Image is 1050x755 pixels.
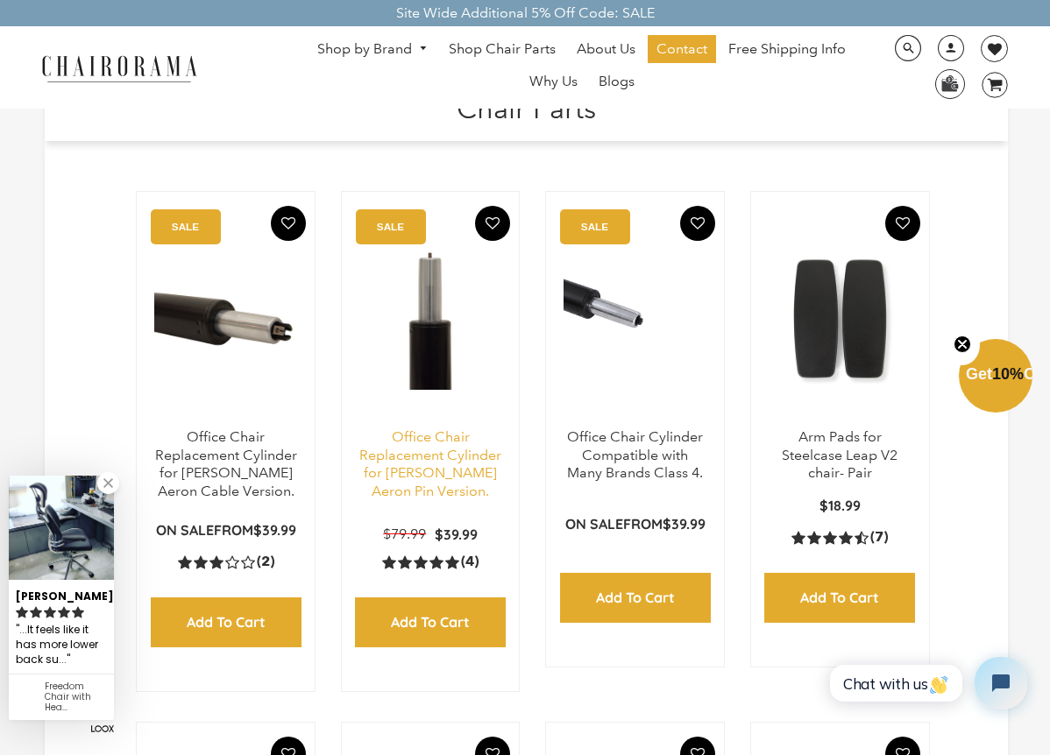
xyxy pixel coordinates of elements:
button: Close teaser [945,325,980,365]
img: chairorama [32,53,207,83]
span: (2) [257,553,274,571]
span: $79.99 [383,526,426,542]
a: Contact [648,35,716,63]
button: Add To Wishlist [680,206,715,241]
span: (7) [870,528,888,547]
span: About Us [577,40,635,59]
svg: rating icon full [58,606,70,618]
a: About Us [568,35,644,63]
a: Why Us [521,67,586,95]
span: Blogs [599,73,635,91]
input: Add to Cart [151,597,302,647]
text: SALE [377,221,404,232]
button: Add To Wishlist [271,206,306,241]
a: Office Chair Replacement Cylinder for [PERSON_NAME] Aeron Pin Version. [359,428,501,499]
a: Shop by Brand [309,36,436,63]
a: Office Chair Replacement Cylinder for [PERSON_NAME] Aeron Cable Version. [155,428,297,499]
input: Add to Cart [355,597,506,647]
img: Office Chair Replacement Cylinder for Herman Miller Aeron Cable Version. - chairorama [154,209,297,428]
a: Office Chair Cylinder Compatible with Many Brands Class 4. [567,428,703,482]
svg: rating icon full [30,606,42,618]
div: [PERSON_NAME] [16,582,107,604]
svg: rating icon full [16,606,28,618]
img: WhatsApp_Image_2024-07-12_at_16.23.01.webp [936,70,963,96]
span: (4) [461,553,479,571]
span: $39.99 [253,521,296,539]
img: Office Chair Cylinder Compatible with Many Brands Class 4. - chairorama [564,209,706,428]
p: from [156,521,296,540]
a: Office Chair Replacement Cylinder for Herman Miller Aeron Pin Version. - chairorama Office Chair ... [359,209,502,428]
span: Free Shipping Info [728,40,846,59]
text: SALE [172,221,199,232]
a: Free Shipping Info [720,35,855,63]
a: 5.0 rating (4 votes) [382,553,479,571]
span: Why Us [529,73,578,91]
span: Get Off [966,365,1046,383]
img: Arm Pads for Steelcase Leap V2 chair- Pair - chairorama [769,209,912,428]
text: SALE [581,221,608,232]
div: ...It feels like it has more lower back support too.Â... [16,621,107,669]
svg: rating icon full [72,606,84,618]
strong: On Sale [565,515,623,533]
input: Add to Cart [560,573,711,623]
span: $18.99 [819,497,861,514]
span: 10% [992,365,1024,383]
a: Office Chair Cylinder Compatible with Many Brands Class 4. - chairorama Office Chair Cylinder Com... [564,209,706,428]
div: Freedom Chair with Headrest | Blue Leather | - (Renewed) [45,681,107,713]
nav: DesktopNavigation [281,35,882,100]
a: 3.0 rating (2 votes) [178,553,274,571]
button: Add To Wishlist [885,206,920,241]
span: $39.99 [435,526,478,543]
a: Blogs [590,67,643,95]
iframe: Tidio Chat [811,642,1042,724]
span: Shop Chair Parts [449,40,556,59]
img: Office Chair Replacement Cylinder for Herman Miller Aeron Pin Version. - chairorama [359,209,502,428]
p: from [565,515,706,533]
a: Arm Pads for Steelcase Leap V2 chair- Pair [782,428,897,482]
div: Get10%OffClose teaser [959,341,1032,414]
span: $39.99 [663,515,706,533]
img: Zachary review of Freedom Chair with Headrest | Blue Leather | - (Renewed) [9,476,114,581]
a: Shop Chair Parts [440,35,564,63]
input: Add to Cart [764,573,915,623]
strong: On Sale [156,521,214,539]
a: Office Chair Replacement Cylinder for Herman Miller Aeron Cable Version. - chairorama Office Chai... [154,209,297,428]
svg: rating icon full [44,606,56,618]
span: Contact [656,40,707,59]
a: 4.4 rating (7 votes) [791,528,888,547]
button: Add To Wishlist [475,206,510,241]
a: Arm Pads for Steelcase Leap V2 chair- Pair - chairorama Arm Pads for Steelcase Leap V2 chair- Pai... [769,209,912,428]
